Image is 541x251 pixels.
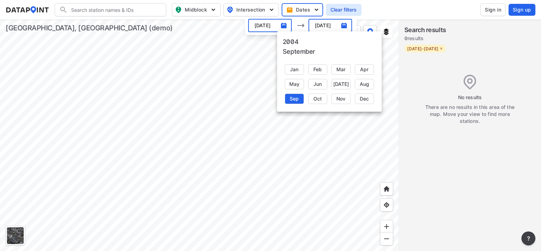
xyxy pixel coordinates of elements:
[332,94,351,104] div: Nov
[332,64,351,75] div: Mar
[308,64,327,75] div: Feb
[285,94,304,104] div: Sep
[355,94,374,104] div: Dec
[332,79,351,89] div: [DATE]
[283,47,315,57] button: September
[283,37,298,47] button: 2004
[355,64,374,75] div: Apr
[308,79,327,89] div: Jun
[285,79,304,89] div: May
[308,94,327,104] div: Oct
[285,64,304,75] div: Jan
[355,79,374,89] div: Aug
